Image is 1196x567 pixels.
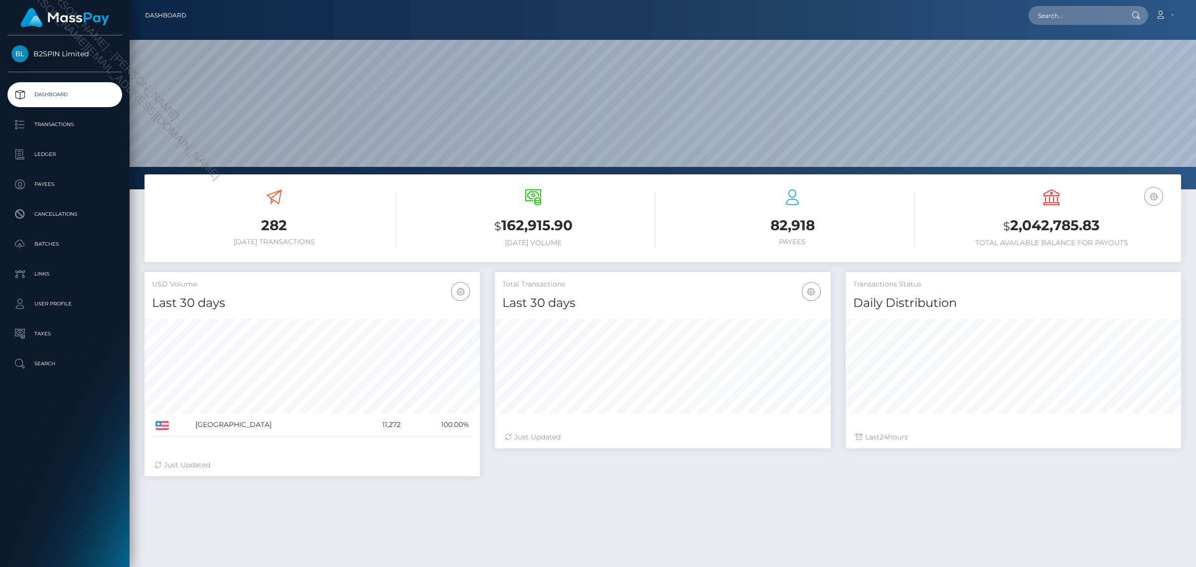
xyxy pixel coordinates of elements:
a: Batches [7,232,122,257]
div: Just Updated [154,460,470,470]
small: $ [494,219,501,233]
a: Cancellations [7,202,122,227]
a: Links [7,262,122,286]
a: Payees [7,172,122,197]
a: Dashboard [145,5,186,26]
h6: [DATE] Transactions [152,238,396,246]
img: B2SPIN Limited [11,45,28,62]
h6: [DATE] Volume [411,239,655,247]
p: Search [11,356,118,371]
span: 24 [880,432,888,441]
a: Transactions [7,112,122,137]
a: Taxes [7,321,122,346]
a: User Profile [7,291,122,316]
h5: USD Volume [152,280,472,289]
h6: Payees [670,238,914,246]
h4: Last 30 days [502,294,823,312]
p: Batches [11,237,118,252]
h5: Total Transactions [502,280,823,289]
h3: 162,915.90 [411,216,655,236]
h3: 2,042,785.83 [929,216,1174,236]
p: Cancellations [11,207,118,222]
a: Search [7,351,122,376]
td: [GEOGRAPHIC_DATA] [192,414,355,436]
td: 100.00% [404,414,472,436]
h4: Last 30 days [152,294,472,312]
h6: Total Available Balance for Payouts [929,239,1174,247]
p: Dashboard [11,87,118,102]
div: Last hours [856,432,1171,442]
p: User Profile [11,296,118,311]
div: Just Updated [505,432,820,442]
h3: 282 [152,216,396,235]
td: 11,272 [355,414,405,436]
p: Links [11,267,118,282]
p: Taxes [11,326,118,341]
a: Dashboard [7,82,122,107]
span: B2SPIN Limited [7,49,122,58]
input: Search... [1029,6,1122,25]
h3: 82,918 [670,216,914,235]
p: Transactions [11,117,118,132]
a: Ledger [7,142,122,167]
small: $ [1003,219,1010,233]
h4: Daily Distribution [853,294,1174,312]
p: Payees [11,177,118,192]
h5: Transactions Status [853,280,1174,289]
p: Ledger [11,147,118,162]
img: MassPay Logo [20,8,109,27]
img: US.png [155,421,169,430]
